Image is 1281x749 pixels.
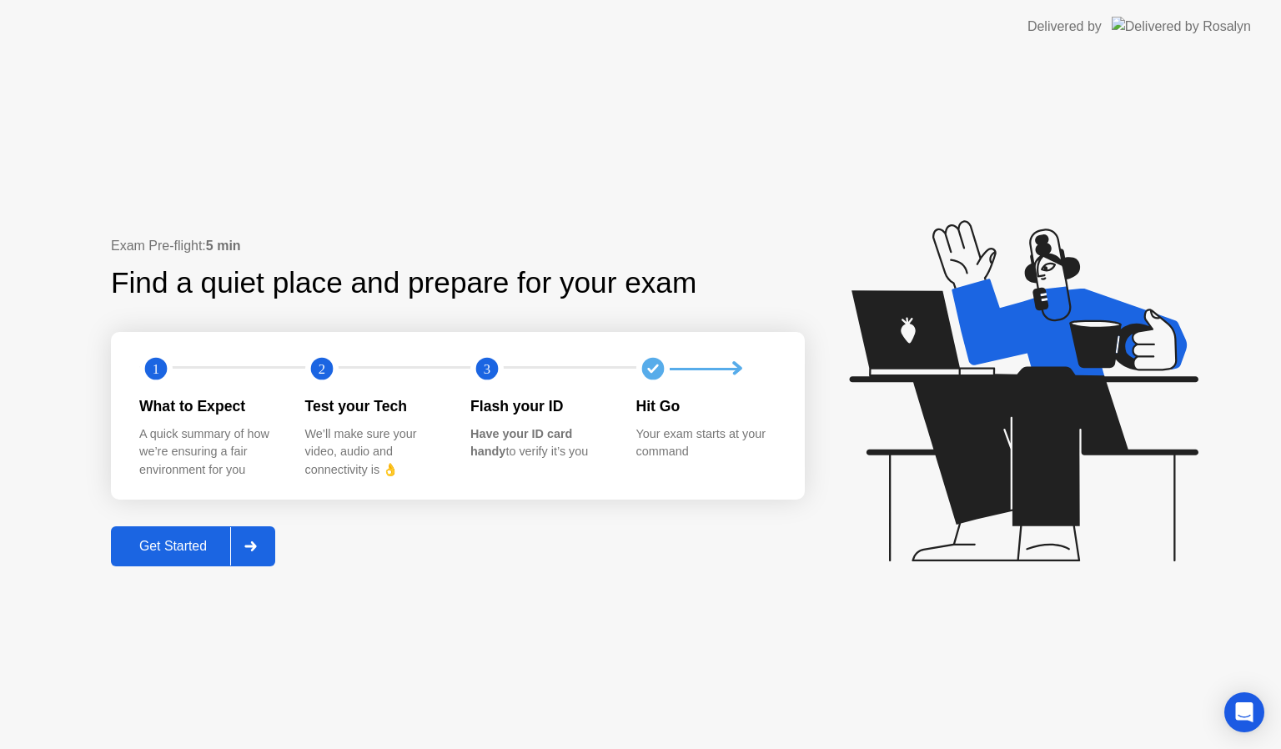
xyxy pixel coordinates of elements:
div: Hit Go [636,395,776,417]
div: Get Started [116,539,230,554]
text: 2 [318,361,324,377]
div: Delivered by [1027,17,1102,37]
div: We’ll make sure your video, audio and connectivity is 👌 [305,425,445,480]
text: 1 [153,361,159,377]
div: Test your Tech [305,395,445,417]
div: Find a quiet place and prepare for your exam [111,261,699,305]
button: Get Started [111,526,275,566]
div: Open Intercom Messenger [1224,692,1264,732]
div: Exam Pre-flight: [111,236,805,256]
div: Flash your ID [470,395,610,417]
b: 5 min [206,239,241,253]
text: 3 [484,361,490,377]
div: A quick summary of how we’re ensuring a fair environment for you [139,425,279,480]
b: Have your ID card handy [470,427,572,459]
div: What to Expect [139,395,279,417]
div: to verify it’s you [470,425,610,461]
div: Your exam starts at your command [636,425,776,461]
img: Delivered by Rosalyn [1112,17,1251,36]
